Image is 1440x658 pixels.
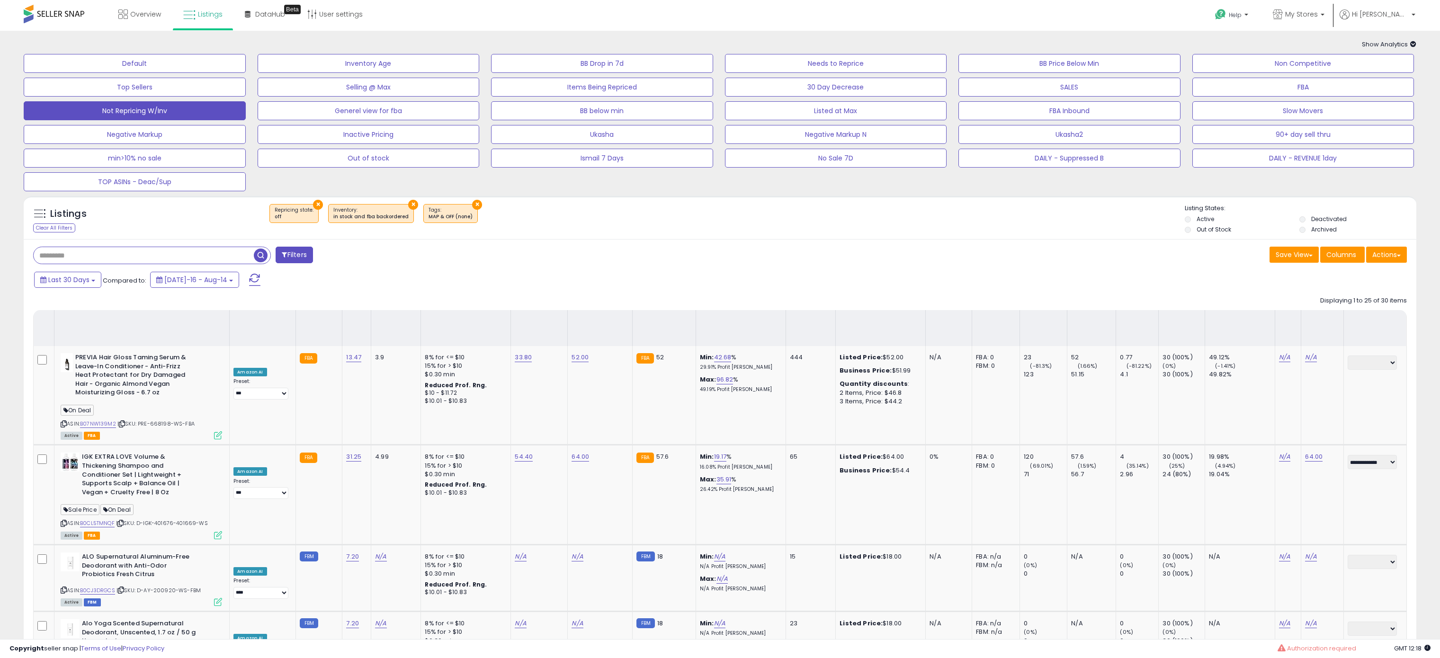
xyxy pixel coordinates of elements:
[425,362,503,370] div: 15% for > $10
[1163,619,1205,628] div: 30 (100%)
[1024,370,1067,379] div: 123
[700,375,778,393] div: %
[976,561,1012,569] div: FBM: n/a
[790,453,828,461] div: 65
[258,101,480,120] button: Generel view for fba
[790,353,828,362] div: 444
[700,452,714,461] b: Min:
[1120,619,1158,628] div: 0
[714,619,725,628] a: N/A
[515,552,526,561] a: N/A
[61,619,80,638] img: 21wwhz2sCgL._SL40_.jpg
[1120,569,1158,578] div: 0
[1215,462,1235,470] small: (4.94%)
[75,353,190,400] b: PREVIA Hair Gloss Taming Serum & Leave-In Conditioner - Anti-Frizz Heat Protectant for Dry Damage...
[700,386,778,393] p: 49.19% Profit [PERSON_NAME]
[24,172,246,191] button: TOP ASINs - Deac/Sup
[700,586,778,592] p: N/A Profit [PERSON_NAME]
[425,453,503,461] div: 8% for <= $10
[375,619,386,628] a: N/A
[258,54,480,73] button: Inventory Age
[1120,370,1158,379] div: 4.1
[116,519,208,527] span: | SKU: D-IGK-401676-401669-WS
[61,504,99,515] span: Sale Price
[840,552,883,561] b: Listed Price:
[117,420,195,427] span: | SKU: PRE-668198-WS-FBA
[700,375,716,384] b: Max:
[276,247,313,263] button: Filters
[1320,296,1407,305] div: Displaying 1 to 25 of 30 items
[700,353,778,371] div: %
[233,578,288,599] div: Preset:
[1352,9,1409,19] span: Hi [PERSON_NAME]
[1215,362,1235,370] small: (-1.41%)
[700,453,778,470] div: %
[840,619,918,628] div: $18.00
[636,353,654,364] small: FBA
[1192,54,1414,73] button: Non Competitive
[1209,370,1275,379] div: 49.82%
[24,125,246,144] button: Negative Markup
[375,453,413,461] div: 4.99
[50,207,87,221] h5: Listings
[429,213,473,220] div: MAP & OFF (none)
[1394,644,1431,653] span: 2025-09-15 12:18 GMT
[233,378,288,400] div: Preset:
[840,353,883,362] b: Listed Price:
[1120,453,1158,461] div: 4
[1024,561,1037,569] small: (0%)
[930,453,965,461] div: 0%
[700,475,716,484] b: Max:
[1229,11,1242,19] span: Help
[1120,628,1133,636] small: (0%)
[656,452,669,461] span: 57.6
[233,368,267,376] div: Amazon AI
[725,101,947,120] button: Listed at Max
[700,563,778,570] p: N/A Profit [PERSON_NAME]
[572,619,583,628] a: N/A
[716,475,732,484] a: 35.91
[725,54,947,73] button: Needs to Reprice
[515,353,532,362] a: 33.80
[123,644,164,653] a: Privacy Policy
[429,206,473,221] span: Tags :
[61,453,222,538] div: ASIN:
[1120,561,1133,569] small: (0%)
[840,353,918,362] div: $52.00
[572,353,589,362] a: 52.00
[725,149,947,168] button: No Sale 7D
[1169,462,1185,470] small: (25%)
[1127,362,1152,370] small: (-81.22%)
[116,587,201,594] span: | SKU: D-AY-200920-WS-FBM
[300,551,318,561] small: FBM
[80,587,115,595] a: B0CJ3DRGCS
[1024,453,1067,461] div: 120
[255,9,285,19] span: DataHub
[61,552,222,605] div: ASIN:
[1071,470,1116,479] div: 56.7
[1163,561,1176,569] small: (0%)
[82,619,197,648] b: Alo Yoga Scented Supernatural Deodorant, Unscented, 1.7 oz / 50 g Unscented
[61,432,82,440] span: All listings currently available for purchase on Amazon
[1078,462,1097,470] small: (1.59%)
[840,466,918,475] div: $54.4
[333,206,409,221] span: Inventory :
[1120,470,1158,479] div: 2.96
[313,200,323,210] button: ×
[1209,619,1268,628] div: N/A
[1197,225,1231,233] label: Out of Stock
[103,276,146,285] span: Compared to:
[700,619,714,628] b: Min:
[976,453,1012,461] div: FBA: 0
[716,375,733,384] a: 96.82
[840,366,892,375] b: Business Price:
[61,353,222,438] div: ASIN:
[958,101,1181,120] button: FBA Inbound
[425,470,503,479] div: $0.30 min
[840,466,892,475] b: Business Price:
[61,353,73,372] img: 21HfHsMqbCL._SL40_.jpg
[1078,362,1098,370] small: (1.66%)
[491,149,713,168] button: Ismail 7 Days
[150,272,239,288] button: [DATE]-16 - Aug-14
[1163,370,1205,379] div: 30 (100%)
